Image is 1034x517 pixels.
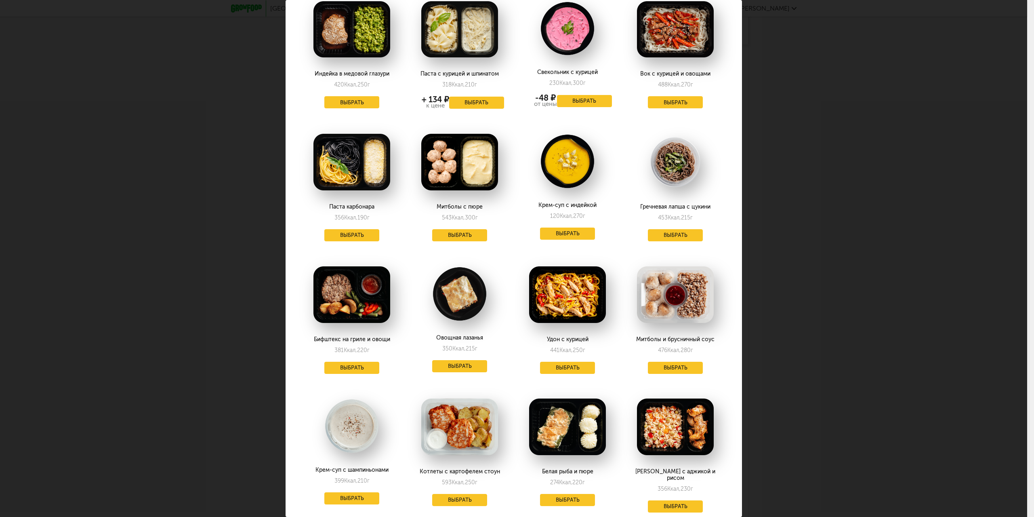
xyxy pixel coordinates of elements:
[422,103,449,109] div: к цене
[452,214,465,221] span: Ккал,
[559,479,572,486] span: Ккал,
[442,214,478,221] div: 543 300
[313,266,390,323] img: big_9AQQJZ8gryAUOT6w.png
[658,214,693,221] div: 453 215
[442,81,477,88] div: 318 210
[690,214,693,221] span: г
[334,81,370,88] div: 420 250
[631,336,719,343] div: Митболы и брусничный соус
[421,399,498,455] img: big_Ow0gNtqrzrhyRnRg.png
[475,81,477,88] span: г
[452,479,465,486] span: Ккал,
[367,477,370,484] span: г
[583,213,585,219] span: г
[452,81,465,88] span: Ккал,
[442,479,477,486] div: 593 250
[540,362,595,374] button: Выбрать
[534,101,557,107] div: от цены
[452,345,466,352] span: Ккал,
[691,347,693,354] span: г
[648,500,703,513] button: Выбрать
[550,213,585,219] div: 120 270
[449,97,504,109] button: Выбрать
[631,468,719,481] div: [PERSON_NAME] с аджикой и рисом
[523,69,612,76] div: Свекольник с курицей
[367,214,370,221] span: г
[540,228,595,240] button: Выбрать
[529,134,606,189] img: big_nrRKZy0LBAiktZbo.png
[475,214,478,221] span: г
[583,80,586,87] span: г
[344,477,357,484] span: Ккал,
[658,485,693,492] div: 356 230
[648,362,703,374] button: Выбрать
[648,229,703,241] button: Выбрать
[313,1,390,58] img: big_BZtb2hnABZbDWl1Q.png
[421,266,498,321] img: big_JDkOnl9YBHmqrbEK.png
[637,399,714,455] img: big_sz9PS315UjtpT7sm.png
[550,479,585,486] div: 274 220
[637,1,714,58] img: big_3p7Sl9ZsbvRH9M43.png
[324,492,379,504] button: Выбрать
[368,81,370,88] span: г
[475,345,477,352] span: г
[529,266,606,323] img: big_A8dMbFVdBMb6J8zv.png
[307,467,396,473] div: Крем-суп с шампиньонами
[415,204,504,210] div: Митболы с пюре
[344,347,357,354] span: Ккал,
[307,204,396,210] div: Паста карбонара
[631,204,719,210] div: Гречневая лапша с цукини
[324,229,379,241] button: Выбрать
[668,214,681,221] span: Ккал,
[559,80,573,87] span: Ккал,
[667,347,681,354] span: Ккал,
[658,347,693,354] div: 476 280
[334,214,370,221] div: 356 190
[313,134,390,190] img: big_HWXF6JoTnzpG87aU.png
[421,1,498,58] img: big_npDwGPDQNpctKN0o.png
[529,1,606,56] img: big_N6rXserNhu5ccCnH.png
[637,266,714,323] img: big_tLPrUg4668jP0Yfa.png
[307,71,396,77] div: Индейка в медовой глазури
[344,214,357,221] span: Ккал,
[475,479,477,486] span: г
[691,485,693,492] span: г
[367,347,370,354] span: г
[540,494,595,506] button: Выбрать
[432,360,487,372] button: Выбрать
[523,336,612,343] div: Удон с курицей
[658,81,693,88] div: 488 270
[648,96,703,108] button: Выбрать
[307,336,396,343] div: Бифштекс на гриле и овощи
[334,477,370,484] div: 399 210
[421,134,498,190] img: big_NCBp2JHghsUOpNeG.png
[583,347,585,354] span: г
[668,81,681,88] span: Ккал,
[415,468,504,475] div: Котлеты с картофелем стоун
[523,468,612,475] div: Белая рыба и пюре
[422,96,449,103] div: + 134 ₽
[560,213,573,219] span: Ккал,
[667,485,681,492] span: Ккал,
[557,95,612,107] button: Выбрать
[313,399,390,454] img: big_1tGe9BkyrhqSxuRi.png
[523,202,612,209] div: Крем-суп с индейкой
[415,335,504,341] div: Овощная лазанья
[324,96,379,108] button: Выбрать
[344,81,357,88] span: Ккал,
[582,479,585,486] span: г
[631,71,719,77] div: Вок с курицей и овощами
[432,494,487,506] button: Выбрать
[324,362,379,374] button: Выбрать
[550,347,585,354] div: 441 250
[559,347,573,354] span: Ккал,
[334,347,370,354] div: 381 220
[442,345,477,352] div: 350 215
[415,71,504,77] div: Паста с курицей и шпинатом
[529,399,606,455] img: big_oZ8ug1MJM1Pg6Zux.png
[691,81,693,88] span: г
[637,134,714,190] img: big_dlzRidLtODaQv45B.png
[432,229,487,241] button: Выбрать
[534,95,557,101] div: -48 ₽
[549,80,586,87] div: 230 300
